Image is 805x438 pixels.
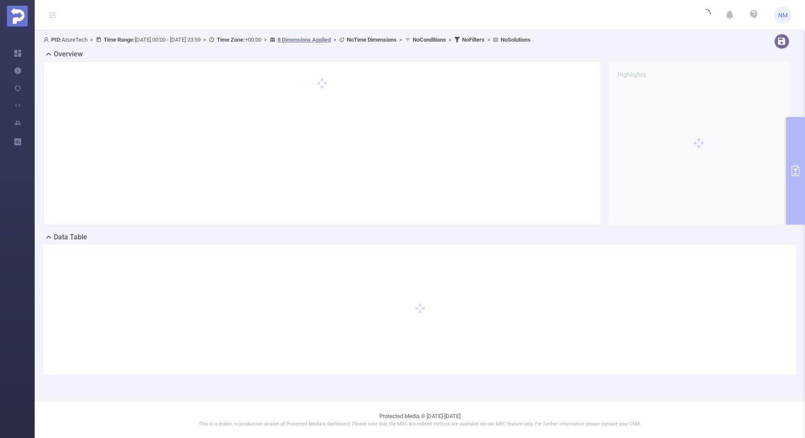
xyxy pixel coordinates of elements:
b: No Solutions [501,36,531,43]
u: 8 Dimensions Applied [277,36,331,43]
i: icon: loading [701,9,711,21]
span: > [485,36,493,43]
span: > [261,36,270,43]
b: No Filters [462,36,485,43]
span: > [446,36,454,43]
img: Protected Media [7,6,28,26]
span: > [88,36,96,43]
i: icon: user [43,37,51,42]
span: > [397,36,405,43]
b: Time Zone: [217,36,245,43]
h2: Overview [54,49,83,59]
b: PID: [51,36,62,43]
span: AzureTech [DATE] 00:00 - [DATE] 23:59 +00:00 [43,36,531,43]
h2: Data Table [54,232,87,242]
b: No Conditions [413,36,446,43]
footer: Protected Media © [DATE]-[DATE] [35,401,805,438]
span: > [201,36,209,43]
b: Time Range: [104,36,135,43]
span: > [331,36,339,43]
p: This is a stable, in production version of Protected Media's dashboard. Please note that the MRC ... [56,421,783,428]
span: NM [778,7,788,24]
b: No Time Dimensions [347,36,397,43]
